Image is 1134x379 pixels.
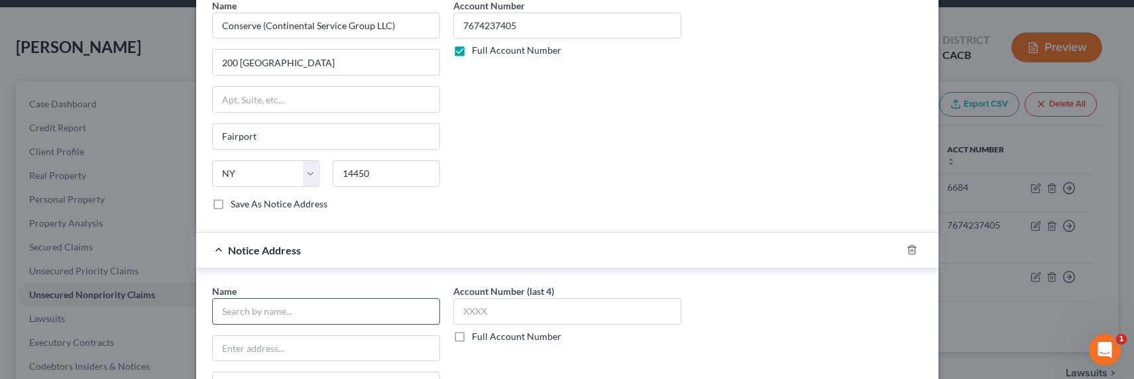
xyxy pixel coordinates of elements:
input: Enter zip.. [333,160,440,187]
input: Enter address... [213,336,439,361]
label: Save As Notice Address [231,197,327,211]
input: Enter city... [213,124,439,149]
input: -- [453,13,681,39]
input: Apt, Suite, etc... [213,87,439,112]
label: Full Account Number [472,330,561,343]
input: Enter address... [213,50,439,75]
input: Search by name... [212,298,440,325]
span: Notice Address [228,244,301,256]
label: Account Number (last 4) [453,284,554,298]
input: Search by name... [212,13,440,39]
span: Name [212,286,237,297]
label: Full Account Number [472,44,561,57]
input: XXXX [453,298,681,325]
iframe: Intercom live chat [1089,334,1121,366]
span: 1 [1116,334,1127,345]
